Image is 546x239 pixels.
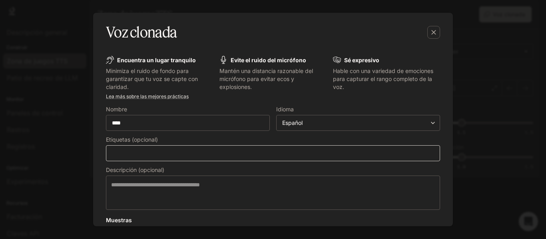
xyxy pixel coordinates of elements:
[106,67,198,90] font: Minimiza el ruido de fondo para garantizar que tu voz se capte con claridad.
[344,57,379,63] font: Sé expresivo
[106,166,164,173] font: Descripción (opcional)
[106,217,132,223] font: Muestras
[106,93,189,99] a: Lea más sobre las mejores prácticas
[231,57,306,63] font: Evite el ruido del micrófono
[106,136,158,143] font: Etiquetas (opcional)
[282,119,303,126] font: Español
[117,57,196,63] font: Encuentra un lugar tranquilo
[106,106,127,113] font: Nombre
[276,106,294,113] font: Idioma
[219,67,313,90] font: Mantén una distancia razonable del micrófono para evitar ecos y explosiones.
[277,119,440,127] div: Español
[333,67,433,90] font: Hable con una variedad de emociones para capturar el rango completo de la voz.
[106,23,177,41] font: Voz clonada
